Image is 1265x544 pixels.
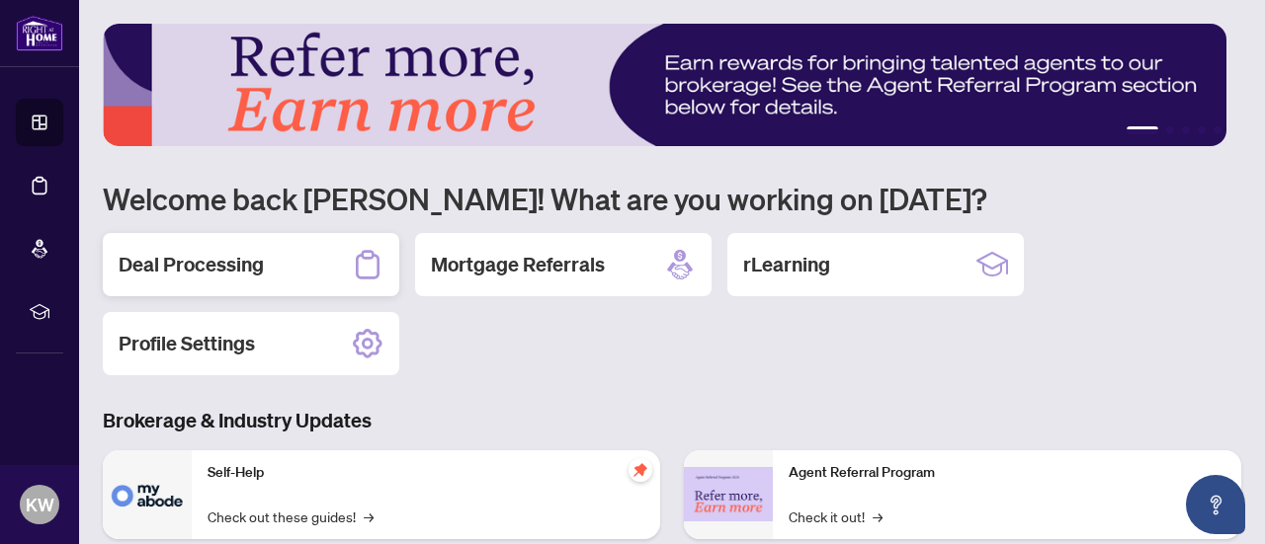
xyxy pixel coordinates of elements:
h2: rLearning [743,251,830,278]
span: → [873,505,883,527]
span: KW [26,491,54,518]
h2: Deal Processing [119,251,264,278]
button: 5 [1214,126,1222,134]
a: Check out these guides!→ [208,505,374,527]
img: logo [16,15,63,51]
span: pushpin [629,458,652,482]
button: 2 [1166,126,1174,134]
button: 4 [1198,126,1206,134]
img: Slide 0 [103,24,1226,146]
button: Open asap [1186,475,1245,534]
h3: Brokerage & Industry Updates [103,407,1241,434]
h1: Welcome back [PERSON_NAME]! What are you working on [DATE]? [103,180,1241,217]
p: Agent Referral Program [789,462,1225,484]
h2: Mortgage Referrals [431,251,605,278]
p: Self-Help [208,462,644,484]
a: Check it out!→ [789,505,883,527]
h2: Profile Settings [119,330,255,357]
img: Agent Referral Program [684,467,773,521]
span: → [364,505,374,527]
button: 3 [1182,126,1190,134]
img: Self-Help [103,450,192,539]
button: 1 [1127,126,1158,134]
